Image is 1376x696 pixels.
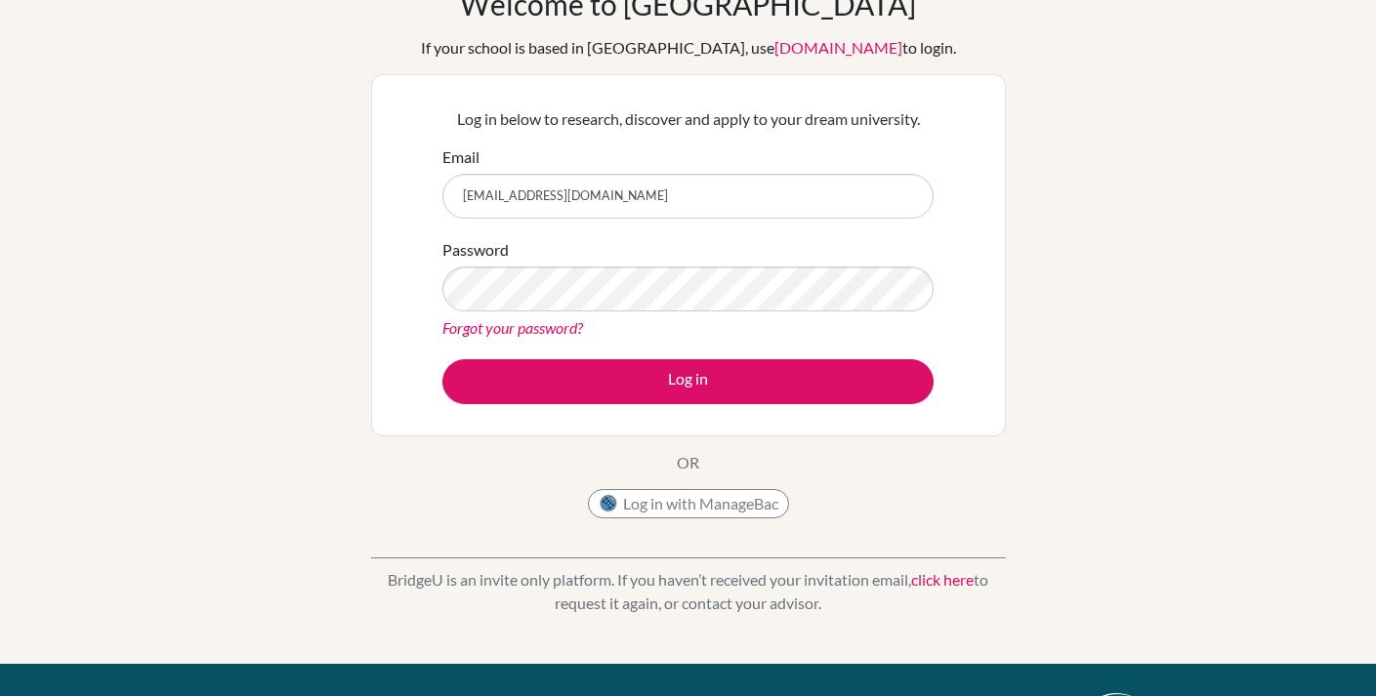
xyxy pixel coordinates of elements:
p: OR [677,451,699,474]
button: Log in [442,359,934,404]
div: If your school is based in [GEOGRAPHIC_DATA], use to login. [421,36,956,60]
p: BridgeU is an invite only platform. If you haven’t received your invitation email, to request it ... [371,568,1006,615]
p: Log in below to research, discover and apply to your dream university. [442,107,934,131]
label: Password [442,238,509,262]
button: Log in with ManageBac [588,489,789,518]
a: Forgot your password? [442,318,583,337]
a: click here [911,570,974,589]
label: Email [442,145,480,169]
a: [DOMAIN_NAME] [774,38,902,57]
